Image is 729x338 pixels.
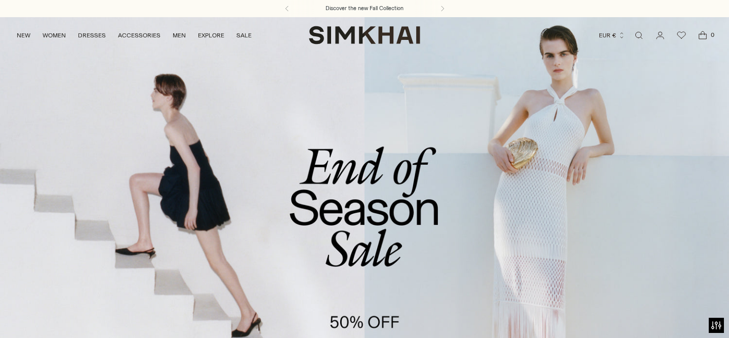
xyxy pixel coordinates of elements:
[629,25,649,45] a: Open search modal
[173,24,186,46] a: MEN
[671,25,692,45] a: Wishlist
[236,24,252,46] a: SALE
[78,24,106,46] a: DRESSES
[693,25,713,45] a: Open cart modal
[43,24,66,46] a: WOMEN
[708,30,717,39] span: 0
[309,25,420,45] a: SIMKHAI
[650,25,670,45] a: Go to the account page
[198,24,224,46] a: EXPLORE
[326,5,403,13] a: Discover the new Fall Collection
[17,24,30,46] a: NEW
[118,24,160,46] a: ACCESSORIES
[599,24,625,46] button: EUR €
